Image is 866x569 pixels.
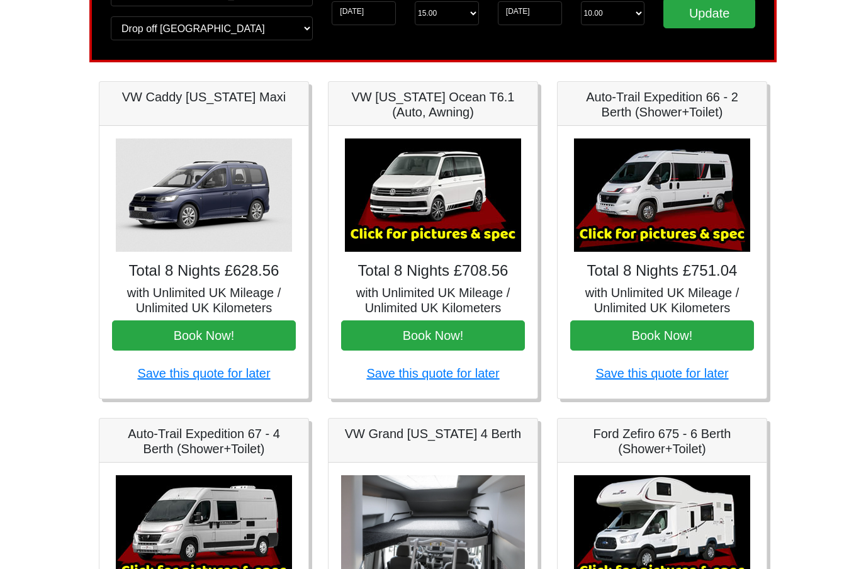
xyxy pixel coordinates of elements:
[112,89,296,104] h5: VW Caddy [US_STATE] Maxi
[112,262,296,280] h4: Total 8 Nights £628.56
[341,262,525,280] h4: Total 8 Nights £708.56
[112,320,296,351] button: Book Now!
[341,320,525,351] button: Book Now!
[570,89,754,120] h5: Auto-Trail Expedition 66 - 2 Berth (Shower+Toilet)
[570,426,754,456] h5: Ford Zefiro 675 - 6 Berth (Shower+Toilet)
[112,426,296,456] h5: Auto-Trail Expedition 67 - 4 Berth (Shower+Toilet)
[341,285,525,315] h5: with Unlimited UK Mileage / Unlimited UK Kilometers
[570,285,754,315] h5: with Unlimited UK Mileage / Unlimited UK Kilometers
[574,138,750,252] img: Auto-Trail Expedition 66 - 2 Berth (Shower+Toilet)
[595,366,728,380] a: Save this quote for later
[137,366,270,380] a: Save this quote for later
[332,1,396,25] input: Start Date
[345,138,521,252] img: VW California Ocean T6.1 (Auto, Awning)
[366,366,499,380] a: Save this quote for later
[341,89,525,120] h5: VW [US_STATE] Ocean T6.1 (Auto, Awning)
[112,285,296,315] h5: with Unlimited UK Mileage / Unlimited UK Kilometers
[341,426,525,441] h5: VW Grand [US_STATE] 4 Berth
[116,138,292,252] img: VW Caddy California Maxi
[570,320,754,351] button: Book Now!
[498,1,562,25] input: Return Date
[570,262,754,280] h4: Total 8 Nights £751.04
